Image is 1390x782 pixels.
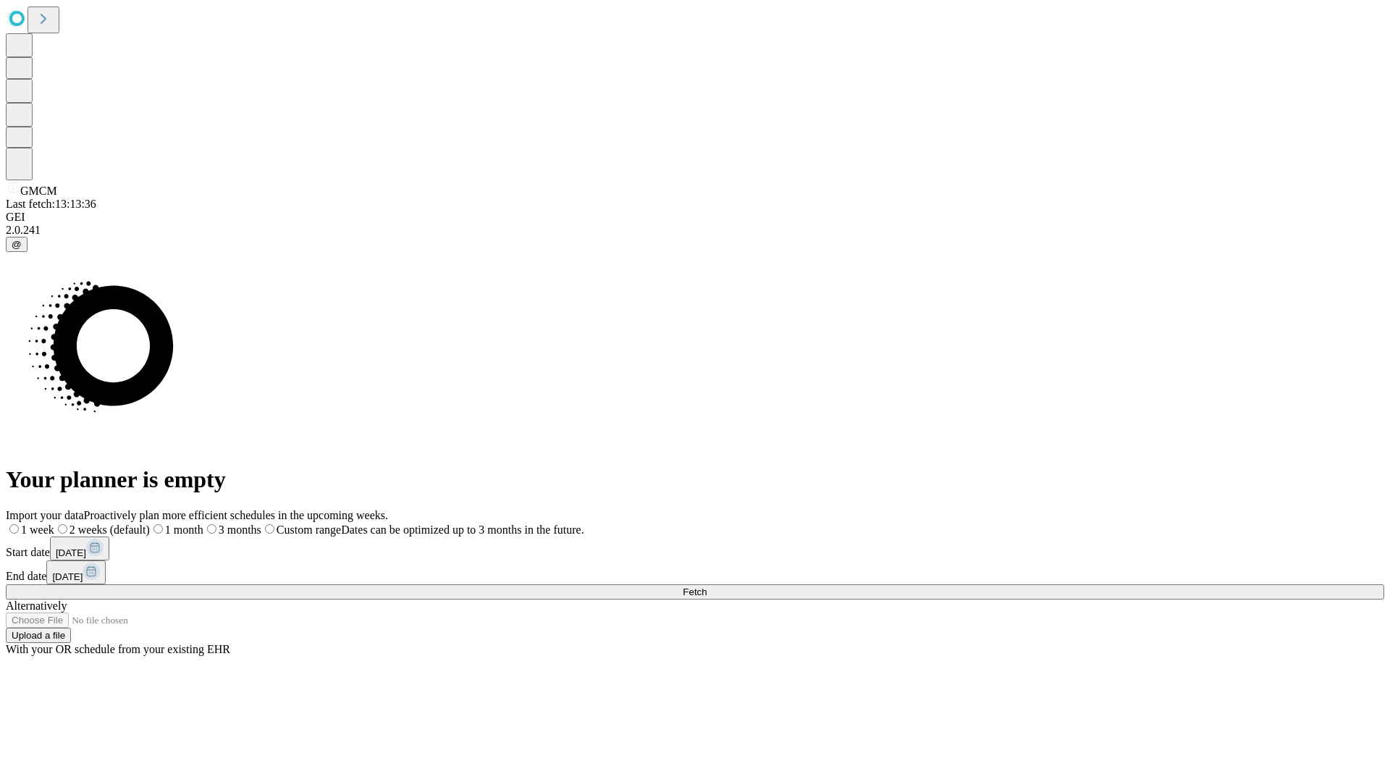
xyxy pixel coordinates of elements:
[6,584,1384,600] button: Fetch
[56,547,86,558] span: [DATE]
[69,524,150,536] span: 2 weeks (default)
[6,600,67,612] span: Alternatively
[46,560,106,584] button: [DATE]
[6,509,84,521] span: Import your data
[84,509,388,521] span: Proactively plan more efficient schedules in the upcoming weeks.
[341,524,584,536] span: Dates can be optimized up to 3 months in the future.
[6,537,1384,560] div: Start date
[165,524,203,536] span: 1 month
[207,524,216,534] input: 3 months
[6,560,1384,584] div: End date
[12,239,22,250] span: @
[52,571,83,582] span: [DATE]
[50,537,109,560] button: [DATE]
[6,237,28,252] button: @
[6,643,230,655] span: With your OR schedule from your existing EHR
[265,524,274,534] input: Custom rangeDates can be optimized up to 3 months in the future.
[219,524,261,536] span: 3 months
[153,524,163,534] input: 1 month
[683,586,707,597] span: Fetch
[6,466,1384,493] h1: Your planner is empty
[6,628,71,643] button: Upload a file
[9,524,19,534] input: 1 week
[20,185,57,197] span: GMCM
[58,524,67,534] input: 2 weeks (default)
[6,224,1384,237] div: 2.0.241
[6,198,96,210] span: Last fetch: 13:13:36
[21,524,54,536] span: 1 week
[277,524,341,536] span: Custom range
[6,211,1384,224] div: GEI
